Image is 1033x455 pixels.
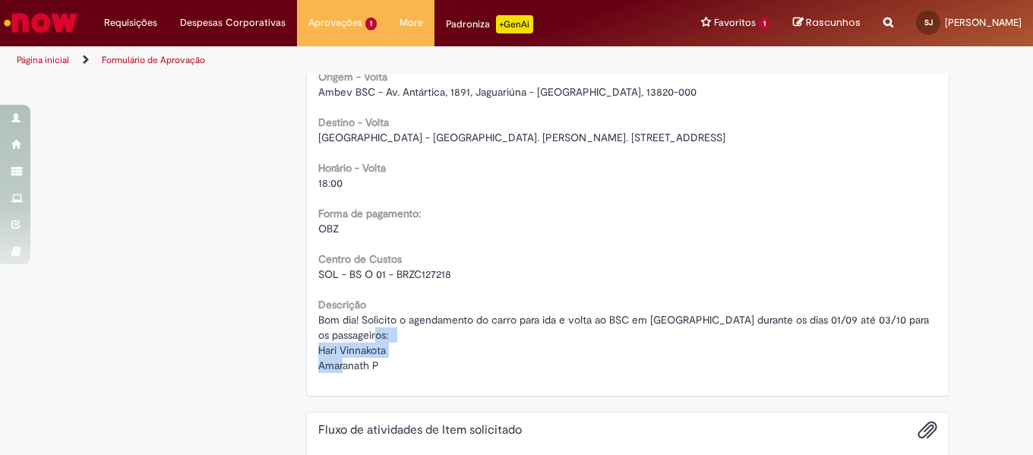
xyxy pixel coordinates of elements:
img: ServiceNow [2,8,80,38]
div: Padroniza [446,15,533,33]
span: [PERSON_NAME] [945,16,1022,29]
a: Formulário de Aprovação [102,54,205,66]
b: Forma de pagamento: [318,207,421,220]
p: +GenAi [496,15,533,33]
span: OBZ [318,222,339,235]
a: Página inicial [17,54,69,66]
b: Descrição [318,298,366,311]
b: Destino - Volta [318,115,389,129]
span: Requisições [104,15,157,30]
button: Adicionar anexos [918,420,937,440]
span: SJ [924,17,933,27]
span: Aprovações [308,15,362,30]
span: Despesas Corporativas [180,15,286,30]
span: 1 [759,17,770,30]
span: 1 [365,17,377,30]
span: 18:00 [318,176,343,190]
span: Ambev BSC - Av. Antártica, 1891, Jaguariúna - [GEOGRAPHIC_DATA], 13820-000 [318,85,697,99]
span: Favoritos [714,15,756,30]
span: More [400,15,423,30]
b: Origem - Volta [318,70,387,84]
b: Horário - Volta [318,161,386,175]
a: Rascunhos [793,16,861,30]
span: SOL - BS O 01 - BRZC127218 [318,267,451,281]
span: Rascunhos [806,15,861,30]
ul: Trilhas de página [11,46,678,74]
h2: Fluxo de atividades de Item solicitado Histórico de tíquete [318,424,522,438]
span: [GEOGRAPHIC_DATA] - [GEOGRAPHIC_DATA]. [PERSON_NAME]. [STREET_ADDRESS] [318,131,725,144]
span: Bom dia! Solicito o agendamento do carro para ida e volta ao BSC em [GEOGRAPHIC_DATA] durante os ... [318,313,932,372]
b: Centro de Custos [318,252,402,266]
